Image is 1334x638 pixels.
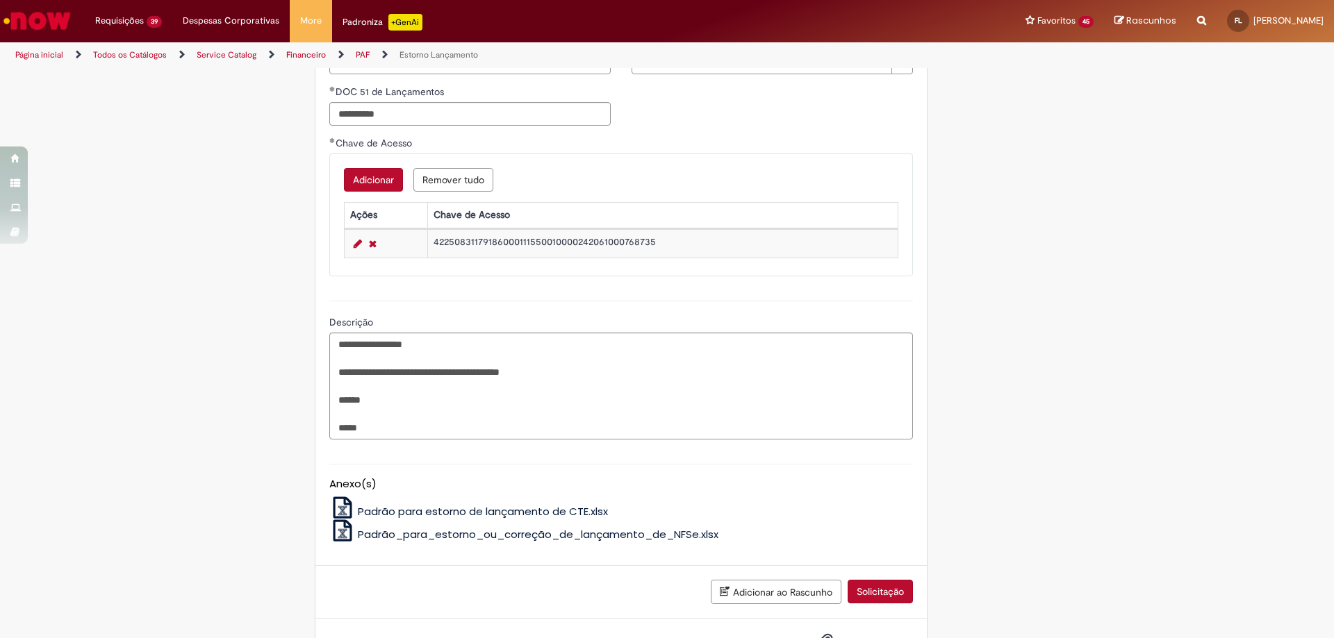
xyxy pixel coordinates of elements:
[183,14,279,28] span: Despesas Corporativas
[147,16,162,28] span: 39
[1114,15,1176,28] a: Rascunhos
[711,580,841,604] button: Adicionar ao Rascunho
[1126,14,1176,27] span: Rascunhos
[286,49,326,60] a: Financeiro
[329,333,913,439] textarea: Descrição
[93,49,167,60] a: Todos os Catálogos
[1,7,73,35] img: ServiceNow
[1253,15,1324,26] span: [PERSON_NAME]
[329,86,336,92] span: Obrigatório Preenchido
[365,235,380,252] a: Remover linha 1
[329,102,611,126] input: DOC 51 de Lançamentos
[344,168,403,192] button: Add a row for Chave de Acesso
[10,42,879,68] ul: Trilhas de página
[848,580,913,603] button: Solicitação
[344,203,427,228] th: Ações
[329,137,336,143] span: Obrigatório Preenchido
[358,527,718,542] span: Padrão_para_estorno_ou_correção_de_lançamento_de_NFSe.xlsx
[15,49,63,60] a: Página inicial
[428,230,898,258] td: 42250831179186000111550010000242061000768735
[329,478,913,490] h5: Anexo(s)
[95,14,144,28] span: Requisições
[197,49,256,60] a: Service Catalog
[400,49,478,60] a: Estorno Lançamento
[358,504,608,519] span: Padrão para estorno de lançamento de CTE.xlsx
[329,504,609,519] a: Padrão para estorno de lançamento de CTE.xlsx
[329,316,376,328] span: Descrição
[356,49,370,60] a: PAF
[350,235,365,252] a: Editar Linha 1
[1235,16,1242,25] span: FL
[329,527,719,542] a: Padrão_para_estorno_ou_correção_de_lançamento_de_NFSe.xlsx
[343,14,422,31] div: Padroniza
[1037,14,1076,28] span: Favoritos
[300,14,322,28] span: More
[336,137,415,149] span: Chave de Acesso
[413,168,493,192] button: Remove all rows for Chave de Acesso
[388,14,422,31] p: +GenAi
[1078,16,1094,28] span: 45
[336,85,447,98] span: DOC 51 de Lançamentos
[428,203,898,228] th: Chave de Acesso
